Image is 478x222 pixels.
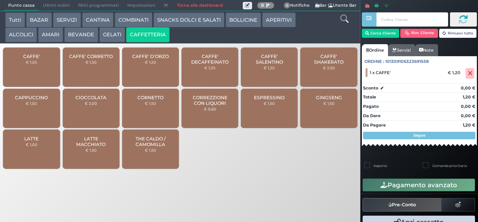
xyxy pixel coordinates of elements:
[463,122,475,128] strong: 1,20 €
[461,113,475,118] strong: 0,00 €
[363,179,475,191] button: Pagamento avanzato
[69,54,113,59] span: CAFFE' CORRETTO
[363,104,379,109] strong: Pagato
[463,94,475,100] strong: 1,20 €
[415,44,438,56] a: Note
[439,29,477,38] button: Rimuovi tutto
[363,85,378,91] strong: Sconto
[38,27,63,42] button: AMARI
[132,54,169,59] span: CAFFE' D'ORZO
[128,136,173,147] span: THE CALDO / CAMOMILLA
[69,136,113,147] span: LATTE MACCHIATO
[99,27,125,42] button: GELATI
[53,12,81,27] button: SERVIZI
[126,27,170,42] button: CAFFETTERIA
[26,12,52,27] button: BAZAR
[82,12,114,27] button: CANTINA
[204,66,215,70] small: € 1,20
[264,66,275,70] small: € 1,20
[153,12,224,27] button: SNACKS DOLCI E SALATI
[188,54,232,65] span: CAFFE' DECAFFEINATO
[26,142,37,147] small: € 1,00
[388,44,415,56] a: Servizi
[86,148,97,152] small: € 1,50
[74,0,123,11] span: Ritiri programmati
[323,66,335,70] small: € 2,50
[461,104,475,109] strong: 0,00 €
[15,95,48,100] span: CAPPUCCINO
[363,94,376,100] strong: Totale
[39,0,74,11] span: Ultimi ordini
[26,101,37,106] small: € 1,50
[363,198,442,212] button: Pre-Conto
[323,101,335,106] small: € 1,50
[363,113,381,118] strong: Da Dare
[376,12,448,27] input: Codice Cliente
[226,12,261,27] button: BOLLICINE
[26,60,37,64] small: € 1,20
[413,133,425,138] strong: Segue
[123,0,159,11] span: Impostazioni
[145,148,156,152] small: € 1,50
[188,95,232,106] span: CORREZZIONE CON LIQUORI
[115,12,152,27] button: COMBINATI
[204,107,216,111] small: € 0,60
[262,12,295,27] button: APERITIVI
[4,0,39,11] span: Punto cassa
[5,12,25,27] button: Tutti
[145,60,156,64] small: € 1,20
[447,70,464,75] div: € 1,20
[461,85,475,91] strong: 0,00 €
[362,29,400,38] button: Cerca Cliente
[284,2,291,9] span: 0
[363,122,386,128] strong: Da Pagare
[307,54,351,65] span: CAFFE' SHAKERATO
[145,101,156,106] small: € 1,50
[24,136,38,142] span: LATTE
[254,95,285,100] span: ESPRESSINO
[86,60,97,64] small: € 1,50
[400,29,438,38] button: Rim. Cliente
[264,101,275,106] small: € 1,50
[137,95,164,100] span: CORNETTO
[364,58,384,65] span: Ordine :
[64,27,98,42] button: BEVANDE
[261,3,264,8] b: 0
[373,163,387,168] label: Asporto
[85,101,97,106] small: € 2,00
[362,44,388,56] a: Ordine
[75,95,106,100] span: CIOCCOLATA
[23,54,40,59] span: CAFFE'
[173,0,227,11] a: Torna alla dashboard
[385,58,429,65] span: 101359106323691558
[370,70,391,75] span: 1 x CAFFE'
[432,163,467,168] label: Comanda prioritaria
[247,54,292,65] span: CAFFE' SALENTINO
[316,95,342,100] span: GINGSENG
[5,27,37,42] button: ALCOLICI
